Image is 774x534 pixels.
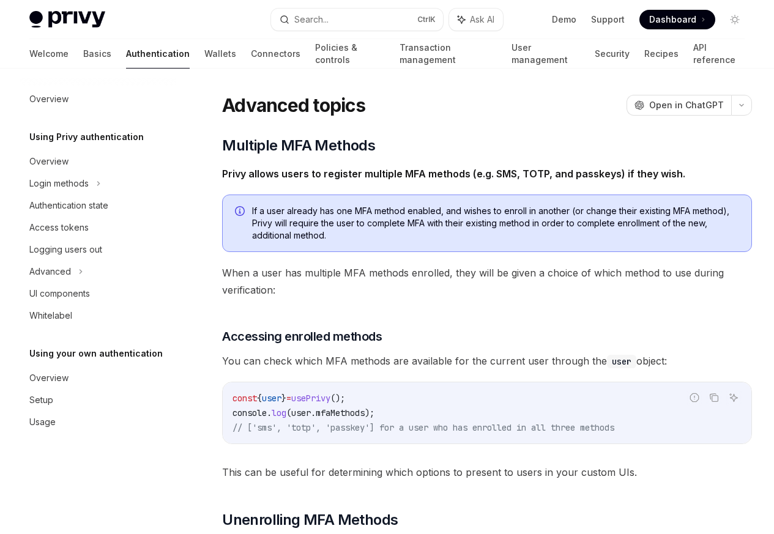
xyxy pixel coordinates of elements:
[20,88,176,110] a: Overview
[20,195,176,217] a: Authentication state
[222,510,398,530] span: Unenrolling MFA Methods
[286,393,291,404] span: =
[291,393,330,404] span: usePrivy
[400,39,496,69] a: Transaction management
[365,407,374,418] span: );
[233,393,257,404] span: const
[222,264,752,299] span: When a user has multiple MFA methods enrolled, they will be given a choice of which method to use...
[29,286,90,301] div: UI components
[222,94,365,116] h1: Advanced topics
[286,407,291,418] span: (
[311,407,316,418] span: .
[20,239,176,261] a: Logging users out
[20,389,176,411] a: Setup
[233,407,267,418] span: console
[222,168,685,180] strong: Privy allows users to register multiple MFA methods (e.g. SMS, TOTP, and passkeys) if they wish.
[29,176,89,191] div: Login methods
[316,407,365,418] span: mfaMethods
[222,464,752,481] span: This can be useful for determining which options to present to users in your custom UIs.
[449,9,503,31] button: Ask AI
[29,220,89,235] div: Access tokens
[252,205,739,242] span: If a user already has one MFA method enabled, and wishes to enroll in another (or change their ex...
[29,242,102,257] div: Logging users out
[20,305,176,327] a: Whitelabel
[20,411,176,433] a: Usage
[222,352,752,369] span: You can check which MFA methods are available for the current user through the object:
[725,10,745,29] button: Toggle dark mode
[272,407,286,418] span: log
[20,217,176,239] a: Access tokens
[267,407,272,418] span: .
[235,206,247,218] svg: Info
[294,12,329,27] div: Search...
[251,39,300,69] a: Connectors
[20,367,176,389] a: Overview
[204,39,236,69] a: Wallets
[639,10,715,29] a: Dashboard
[29,39,69,69] a: Welcome
[29,371,69,385] div: Overview
[271,9,443,31] button: Search...CtrlK
[126,39,190,69] a: Authentication
[417,15,436,24] span: Ctrl K
[281,393,286,404] span: }
[706,390,722,406] button: Copy the contents from the code block
[591,13,625,26] a: Support
[330,393,345,404] span: ();
[29,415,56,429] div: Usage
[29,346,163,361] h5: Using your own authentication
[83,39,111,69] a: Basics
[649,13,696,26] span: Dashboard
[649,99,724,111] span: Open in ChatGPT
[222,328,382,345] span: Accessing enrolled methods
[20,283,176,305] a: UI components
[257,393,262,404] span: {
[470,13,494,26] span: Ask AI
[687,390,702,406] button: Report incorrect code
[29,130,144,144] h5: Using Privy authentication
[512,39,581,69] a: User management
[552,13,576,26] a: Demo
[595,39,630,69] a: Security
[644,39,679,69] a: Recipes
[262,393,281,404] span: user
[29,308,72,323] div: Whitelabel
[29,393,53,407] div: Setup
[291,407,311,418] span: user
[726,390,742,406] button: Ask AI
[29,264,71,279] div: Advanced
[29,92,69,106] div: Overview
[607,355,636,368] code: user
[233,422,614,433] span: // ['sms', 'totp', 'passkey'] for a user who has enrolled in all three methods
[693,39,745,69] a: API reference
[20,150,176,172] a: Overview
[627,95,731,116] button: Open in ChatGPT
[222,136,375,155] span: Multiple MFA Methods
[315,39,385,69] a: Policies & controls
[29,154,69,169] div: Overview
[29,11,105,28] img: light logo
[29,198,108,213] div: Authentication state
